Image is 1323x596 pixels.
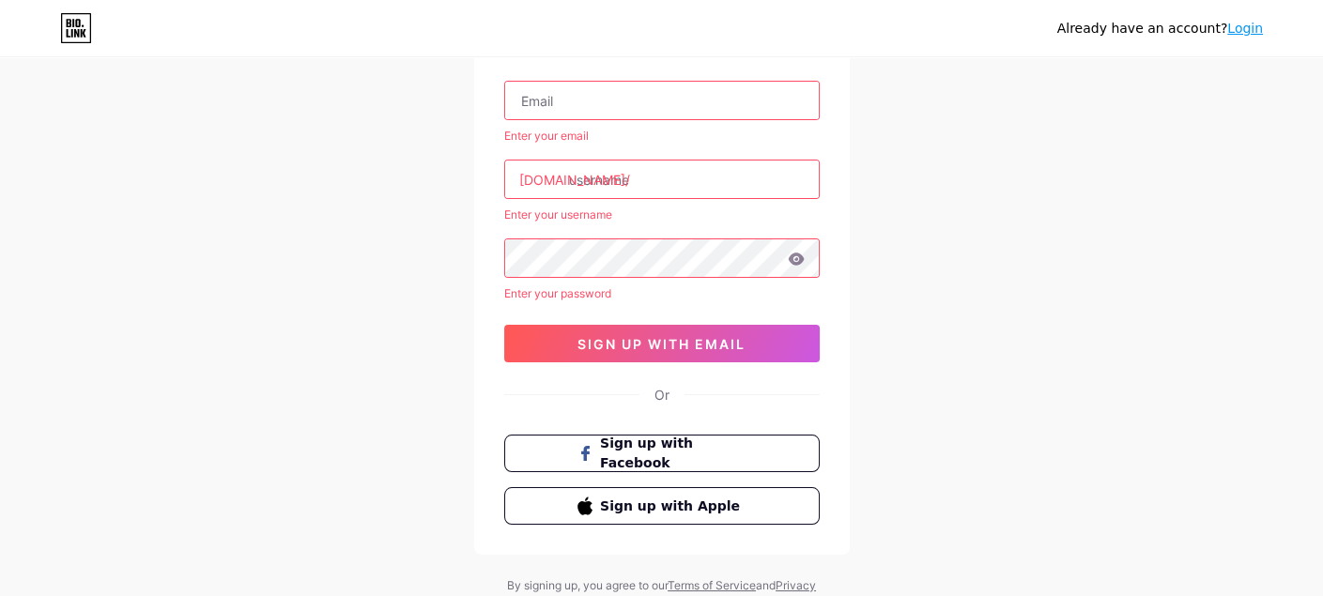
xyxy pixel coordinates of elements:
[504,487,820,525] button: Sign up with Apple
[654,385,669,405] div: Or
[504,206,820,223] div: Enter your username
[1227,21,1263,36] a: Login
[505,82,819,119] input: Email
[504,128,820,145] div: Enter your email
[1057,19,1263,38] div: Already have an account?
[504,435,820,472] button: Sign up with Facebook
[519,170,630,190] div: [DOMAIN_NAME]/
[668,578,756,592] a: Terms of Service
[600,497,746,516] span: Sign up with Apple
[600,434,746,473] span: Sign up with Facebook
[505,160,819,198] input: username
[504,285,820,302] div: Enter your password
[577,336,746,352] span: sign up with email
[504,325,820,362] button: sign up with email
